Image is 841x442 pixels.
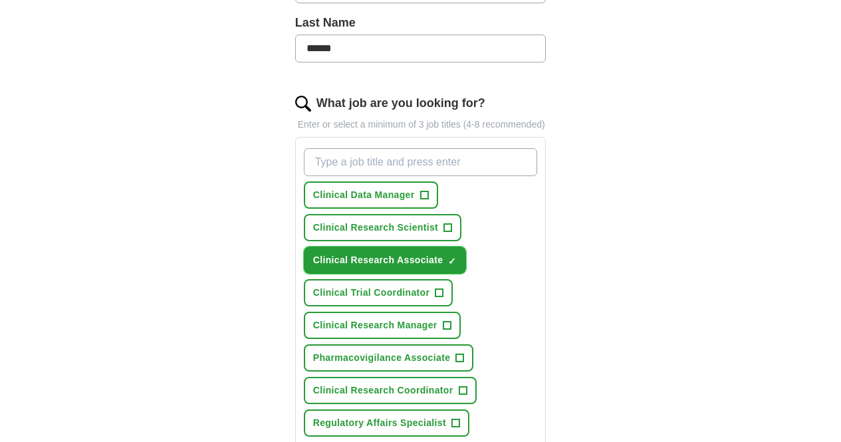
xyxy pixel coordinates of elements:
span: Pharmacovigilance Associate [313,351,451,365]
span: Clinical Research Associate [313,253,443,267]
label: What job are you looking for? [316,94,485,112]
span: Clinical Research Coordinator [313,384,453,397]
button: Clinical Research Scientist [304,214,461,241]
label: Last Name [295,14,546,32]
input: Type a job title and press enter [304,148,538,176]
button: Regulatory Affairs Specialist [304,409,469,437]
span: Clinical Data Manager [313,188,415,202]
button: Clinical Trial Coordinator [304,279,453,306]
span: Clinical Research Scientist [313,221,438,235]
span: Clinical Trial Coordinator [313,286,430,300]
button: Pharmacovigilance Associate [304,344,474,372]
p: Enter or select a minimum of 3 job titles (4-8 recommended) [295,118,546,132]
button: Clinical Data Manager [304,181,438,209]
span: Clinical Research Manager [313,318,437,332]
img: search.png [295,96,311,112]
button: Clinical Research Associate✓ [304,247,467,274]
span: Regulatory Affairs Specialist [313,416,446,430]
button: Clinical Research Manager [304,312,461,339]
span: ✓ [448,256,456,267]
button: Clinical Research Coordinator [304,377,477,404]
